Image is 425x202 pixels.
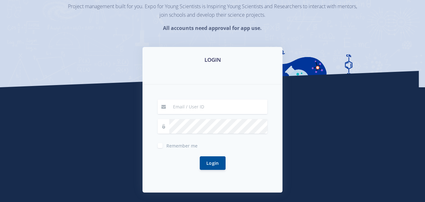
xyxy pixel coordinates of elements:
[200,156,226,170] button: Login
[166,143,198,149] span: Remember me
[163,25,262,32] strong: All accounts need approval for app use.
[68,2,357,19] p: Project management built for you. Expo for Young Scientists is Inspiring Young Scientists and Res...
[169,100,267,114] input: Email / User ID
[150,56,275,64] h3: LOGIN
